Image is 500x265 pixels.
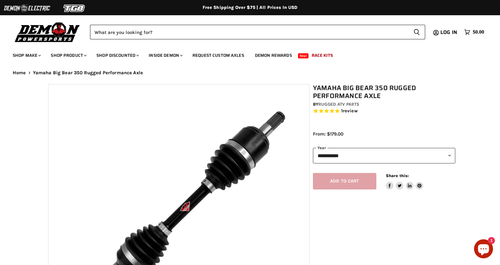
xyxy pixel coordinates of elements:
h1: Yamaha Big Bear 350 Rugged Performance Axle [313,84,455,100]
a: Shop Discounted [92,49,143,62]
button: Search [408,25,425,39]
a: Race Kits [307,49,338,62]
aside: Share this: [386,173,424,190]
span: Rated 5.0 out of 5 stars 1 reviews [313,108,455,115]
span: $0.00 [473,29,484,35]
form: Product [90,25,425,39]
a: Rugged ATV Parts [318,102,359,107]
img: TGB Logo 2 [51,2,98,14]
span: New! [298,53,309,58]
span: Share this: [386,173,409,178]
span: 1 reviews [341,108,358,114]
span: Yamaha Big Bear 350 Rugged Performance Axle [33,70,143,76]
img: Demon Powersports [13,21,82,43]
a: Request Custom Axles [188,49,249,62]
a: Log in [438,30,461,35]
a: Demon Rewards [250,49,297,62]
a: Inside Demon [144,49,186,62]
input: Search [90,25,408,39]
span: Log in [440,28,457,36]
a: $0.00 [461,28,487,37]
img: Demon Electric Logo 2 [3,2,51,14]
span: From: $179.00 [313,131,343,137]
ul: Main menu [8,46,483,62]
a: Shop Make [8,49,45,62]
div: by [313,101,455,108]
inbox-online-store-chat: Shopify online store chat [472,239,495,260]
a: Shop Product [46,49,90,62]
span: review [343,108,358,114]
select: year [313,148,455,163]
a: Home [13,70,26,76]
